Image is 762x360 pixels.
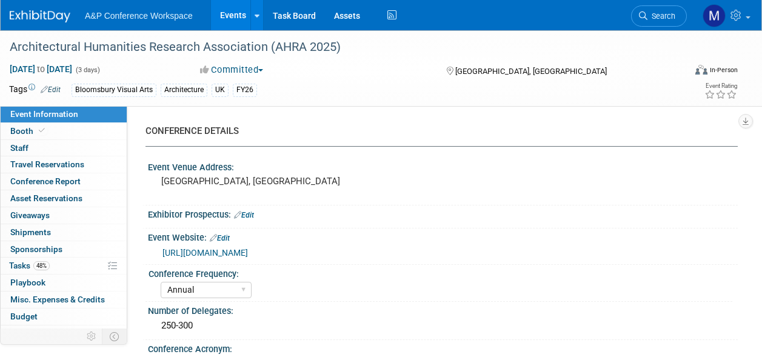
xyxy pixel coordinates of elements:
div: Event Website: [148,228,738,244]
span: Travel Reservations [10,159,84,169]
span: Playbook [10,278,45,287]
a: Edit [234,211,254,219]
a: ROI, Objectives & ROO [1,325,127,342]
div: Event Rating [704,83,737,89]
div: Number of Delegates: [148,302,738,317]
a: Asset Reservations [1,190,127,207]
span: Staff [10,143,28,153]
span: ROI, Objectives & ROO [10,328,92,338]
div: CONFERENCE DETAILS [145,125,729,138]
a: Staff [1,140,127,156]
a: Misc. Expenses & Credits [1,292,127,308]
a: Budget [1,308,127,325]
div: UK [212,84,229,96]
div: Event Format [632,63,738,81]
pre: [GEOGRAPHIC_DATA], [GEOGRAPHIC_DATA] [161,176,380,187]
span: Shipments [10,227,51,237]
span: A&P Conference Workspace [85,11,193,21]
i: Booth reservation complete [39,127,45,134]
span: Budget [10,312,38,321]
span: Search [647,12,675,21]
span: 48% [33,261,50,270]
a: Giveaways [1,207,127,224]
a: [URL][DOMAIN_NAME] [162,248,248,258]
a: Edit [41,85,61,94]
div: Exhibitor Prospectus: [148,205,738,221]
span: to [35,64,47,74]
div: Architectural Humanities Research Association (AHRA 2025) [5,36,675,58]
img: Format-Inperson.png [695,65,707,75]
td: Personalize Event Tab Strip [81,328,102,344]
a: Conference Report [1,173,127,190]
img: ExhibitDay [10,10,70,22]
span: Giveaways [10,210,50,220]
td: Tags [9,83,61,97]
div: Architecture [161,84,207,96]
a: Edit [210,234,230,242]
a: Event Information [1,106,127,122]
img: Matt Hambridge [703,4,726,27]
button: Committed [196,64,268,76]
div: FY26 [233,84,257,96]
a: Booth [1,123,127,139]
span: Misc. Expenses & Credits [10,295,105,304]
span: (3 days) [75,66,100,74]
a: Shipments [1,224,127,241]
span: Tasks [9,261,50,270]
span: Sponsorships [10,244,62,254]
div: In-Person [709,65,738,75]
a: Travel Reservations [1,156,127,173]
span: [DATE] [DATE] [9,64,73,75]
div: Bloomsbury Visual Arts [72,84,156,96]
span: Event Information [10,109,78,119]
span: Asset Reservations [10,193,82,203]
a: Sponsorships [1,241,127,258]
span: Booth [10,126,47,136]
a: Search [631,5,687,27]
div: Conference Acronym: [148,340,738,355]
div: 250-300 [157,316,729,335]
div: Event Venue Address: [148,158,738,173]
span: Conference Report [10,176,81,186]
div: Conference Frequency: [149,265,732,280]
a: Tasks48% [1,258,127,274]
a: Playbook [1,275,127,291]
td: Toggle Event Tabs [102,328,127,344]
span: [GEOGRAPHIC_DATA], [GEOGRAPHIC_DATA] [455,67,607,76]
